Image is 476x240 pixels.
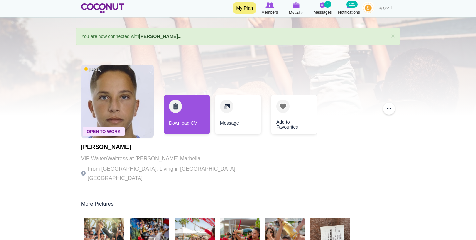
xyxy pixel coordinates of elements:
div: You are now connected with [76,28,400,45]
a: × [391,32,395,39]
a: Add to Favourites [271,95,317,134]
a: Notifications Notifications 121 [336,2,362,16]
span: Open To Work [83,127,125,136]
button: ... [383,103,395,115]
a: Message [215,95,261,134]
img: Messages [319,2,326,8]
div: 2 / 3 [215,95,261,138]
div: More Pictures [81,200,395,211]
small: 4 [324,1,331,8]
span: My Jobs [289,9,304,16]
span: Members [261,9,278,16]
p: VIP Waiter/Waitress at [PERSON_NAME] Marbella [81,154,263,163]
a: Messages Messages 4 [309,2,336,16]
p: From [GEOGRAPHIC_DATA], Living in [GEOGRAPHIC_DATA], [GEOGRAPHIC_DATA] [81,164,263,183]
small: 121 [346,1,358,8]
span: [DATE] [84,67,101,72]
span: Notifications [338,9,360,16]
a: Browse Members Members [257,2,283,16]
div: 1 / 3 [164,95,210,138]
a: My Plan [233,2,256,14]
img: Browse Members [265,2,274,8]
a: My Jobs My Jobs [283,2,309,16]
a: Download CV [164,95,210,134]
img: My Jobs [293,2,300,8]
img: Notifications [346,2,352,8]
img: Home [81,3,124,13]
h1: [PERSON_NAME] [81,144,263,151]
div: 3 / 3 [266,95,312,138]
a: العربية [376,2,395,15]
span: Messages [314,9,332,16]
a: [PERSON_NAME]... [139,34,182,39]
